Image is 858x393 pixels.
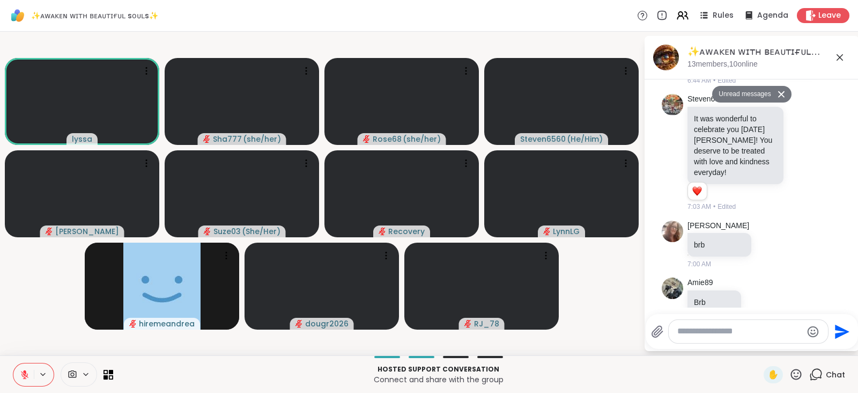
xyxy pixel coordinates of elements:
[31,10,158,21] span: ✨ᴀᴡᴀᴋᴇɴ ᴡɪᴛʜ ʙᴇᴀᴜᴛɪғᴜʟ sᴏᴜʟs✨
[243,134,281,144] span: ( she/her )
[204,228,211,235] span: audio-muted
[687,202,711,212] span: 7:03 AM
[694,297,735,308] p: Brb
[72,134,92,144] span: lyssa
[46,228,53,235] span: audio-muted
[687,259,711,269] span: 7:00 AM
[464,320,472,327] span: audio-muted
[713,202,715,212] span: •
[474,318,499,329] span: RJ_78
[691,187,702,195] button: Reactions: love
[687,278,713,288] a: Amie89
[757,10,788,21] span: Agenda
[694,113,777,178] p: It was wonderful to celebrate you [DATE] [PERSON_NAME]! You deserve to be treated with love and k...
[768,368,779,381] span: ✋
[713,76,715,85] span: •
[688,183,707,200] div: Reaction list
[687,76,711,85] span: 6:44 AM
[553,226,580,237] span: LynnLG
[242,226,280,237] span: ( She/Her )
[203,135,211,143] span: audio-muted
[388,226,425,237] span: Recovery
[718,202,736,212] span: Edited
[718,76,736,85] span: Edited
[713,10,734,21] span: Rules
[129,320,137,327] span: audio-muted
[818,10,841,21] span: Leave
[826,369,845,380] span: Chat
[694,239,745,250] p: brb
[213,226,241,237] span: Suze03
[120,365,757,374] p: Hosted support conversation
[120,374,757,385] p: Connect and share with the group
[543,228,551,235] span: audio-muted
[687,59,758,70] p: 13 members, 10 online
[55,226,119,237] span: [PERSON_NAME]
[403,134,441,144] span: ( she/her )
[379,228,386,235] span: audio-muted
[662,278,683,299] img: https://sharewell-space-live.sfo3.digitaloceanspaces.com/user-generated/c3bd44a5-f966-4702-9748-c...
[305,318,349,329] span: dougr2026
[567,134,603,144] span: ( He/Him )
[687,221,749,231] a: [PERSON_NAME]
[213,134,242,144] span: Sha777
[123,243,201,330] img: hiremeandrea
[373,134,402,144] span: Rose68
[687,45,850,59] div: ✨ᴀᴡᴀᴋᴇɴ ᴡɪᴛʜ ʙᴇᴀᴜᴛɪғᴜʟ sᴏᴜʟs✨, [DATE]
[9,6,27,25] img: ShareWell Logomark
[295,320,303,327] span: audio-muted
[687,94,728,105] a: Steven6560
[677,326,802,337] textarea: Type your message
[520,134,566,144] span: Steven6560
[807,325,819,338] button: Emoji picker
[829,319,853,344] button: Send
[712,86,774,103] button: Unread messages
[653,45,679,70] img: ✨ᴀᴡᴀᴋᴇɴ ᴡɪᴛʜ ʙᴇᴀᴜᴛɪғᴜʟ sᴏᴜʟs✨, Sep 14
[662,221,683,242] img: https://sharewell-space-live.sfo3.digitaloceanspaces.com/user-generated/12025a04-e023-4d79-ba6e-0...
[363,135,371,143] span: audio-muted
[139,318,195,329] span: hiremeandrea
[662,94,683,115] img: https://sharewell-space-live.sfo3.digitaloceanspaces.com/user-generated/42cda42b-3507-48ba-b019-3...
